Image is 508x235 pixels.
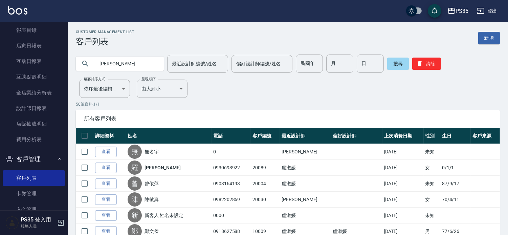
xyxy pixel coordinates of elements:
[212,192,251,208] td: 0982202869
[212,144,251,160] td: 0
[76,30,134,34] h2: Customer Management List
[3,54,65,69] a: 互助日報表
[145,148,159,155] a: 無名字
[456,7,468,15] div: PS35
[478,32,500,44] a: 新增
[382,192,424,208] td: [DATE]
[424,160,440,176] td: 女
[3,150,65,168] button: 客戶管理
[440,160,471,176] td: 0/1/1
[212,208,251,223] td: 0000
[440,192,471,208] td: 70/4/11
[382,208,424,223] td: [DATE]
[382,128,424,144] th: 上次消費日期
[21,223,55,229] p: 服務人員
[128,208,142,222] div: 新
[424,128,440,144] th: 性別
[137,80,187,98] div: 由大到小
[424,176,440,192] td: 未知
[76,101,500,107] p: 50 筆資料, 1 / 1
[95,178,117,189] a: 查看
[8,6,27,15] img: Logo
[3,170,65,186] a: 客戶列表
[145,180,159,187] a: 曾依萍
[79,80,130,98] div: 依序最後編輯時間
[212,160,251,176] td: 0930693922
[428,4,441,18] button: save
[5,216,19,230] img: Person
[280,144,331,160] td: [PERSON_NAME]
[93,128,126,144] th: 詳細資料
[280,160,331,176] td: 盧淑媛
[3,69,65,85] a: 互助點數明細
[251,176,280,192] td: 20004
[3,85,65,101] a: 全店業績分析表
[251,160,280,176] td: 20089
[141,77,156,82] label: 呈現順序
[280,192,331,208] td: [PERSON_NAME]
[3,101,65,116] a: 設計師日報表
[3,186,65,201] a: 卡券管理
[95,210,117,221] a: 查看
[440,176,471,192] td: 87/9/17
[3,38,65,54] a: 店家日報表
[280,208,331,223] td: 盧淑媛
[474,5,500,17] button: 登出
[128,161,142,175] div: 羅
[440,128,471,144] th: 生日
[145,164,180,171] a: [PERSON_NAME]
[251,128,280,144] th: 客戶編號
[424,144,440,160] td: 未知
[21,216,55,223] h5: PS35 登入用
[3,22,65,38] a: 報表目錄
[145,228,159,235] a: 鄭文傑
[382,160,424,176] td: [DATE]
[387,58,409,70] button: 搜尋
[84,77,105,82] label: 顧客排序方式
[445,4,471,18] button: PS35
[145,212,183,219] a: 新客人 姓名未設定
[126,128,212,144] th: 姓名
[3,116,65,132] a: 店販抽成明細
[128,176,142,191] div: 曾
[145,196,159,203] a: 陳敏真
[331,128,382,144] th: 偏好設計師
[95,55,158,73] input: 搜尋關鍵字
[95,194,117,205] a: 查看
[382,144,424,160] td: [DATE]
[84,115,492,122] span: 所有客戶列表
[128,192,142,207] div: 陳
[76,37,134,46] h3: 客戶列表
[471,128,500,144] th: 客戶來源
[412,58,441,70] button: 清除
[280,176,331,192] td: 盧淑媛
[95,163,117,173] a: 查看
[424,208,440,223] td: 未知
[212,128,251,144] th: 電話
[424,192,440,208] td: 女
[3,132,65,147] a: 費用分析表
[3,202,65,217] a: 入金管理
[128,145,142,159] div: 無
[280,128,331,144] th: 最近設計師
[212,176,251,192] td: 0903164193
[251,192,280,208] td: 20030
[382,176,424,192] td: [DATE]
[95,147,117,157] a: 查看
